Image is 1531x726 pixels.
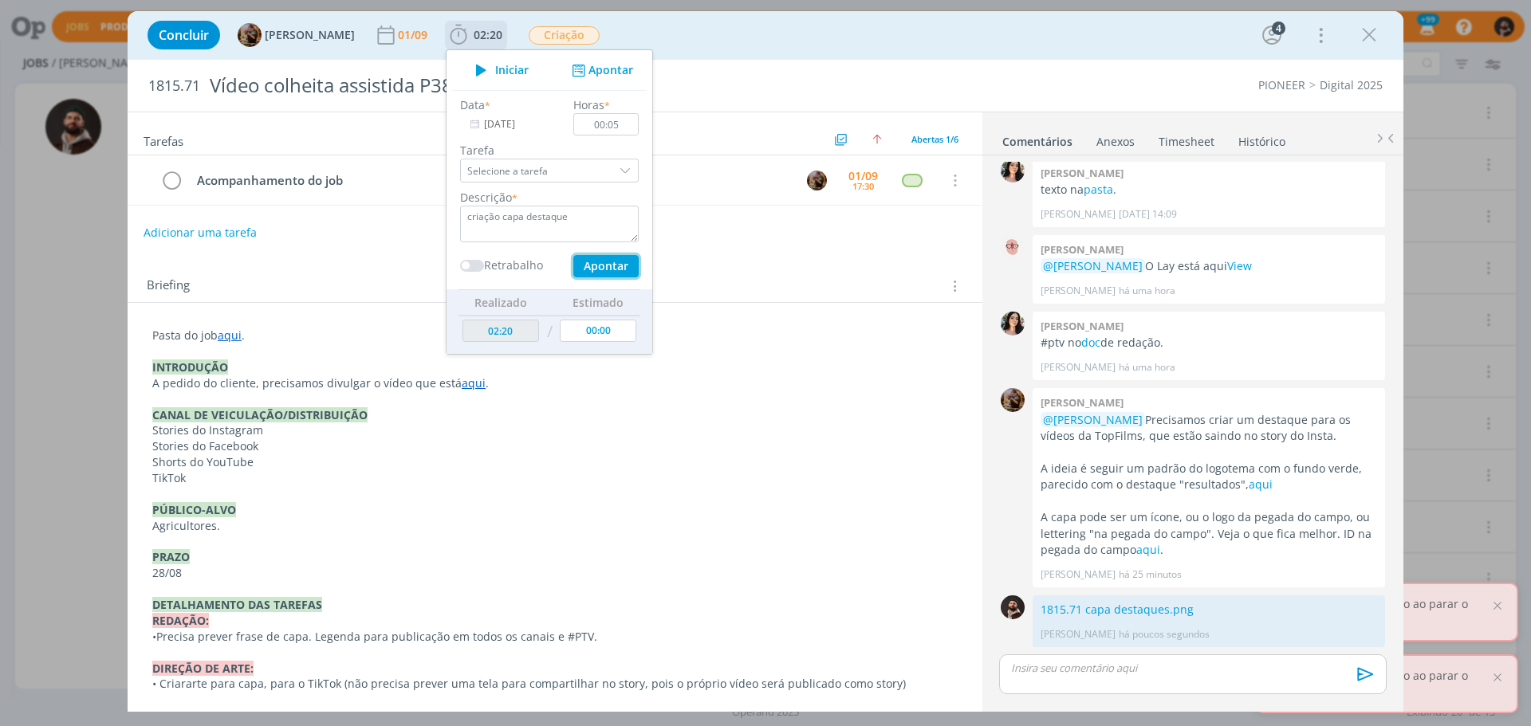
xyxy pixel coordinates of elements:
p: Precisa prever frase de capa. Legenda para publicação em todos os canais e #PTV. [152,629,958,645]
img: A [1001,388,1025,412]
strong: PRAZO [152,549,190,564]
label: Data [460,96,485,113]
span: A pedido do cliente, precisamos divulgar o vídeo que está [152,375,462,390]
span: @[PERSON_NAME] [1043,412,1143,427]
div: Acompanhamento do job [190,171,792,190]
p: Pasta do job . [152,328,958,343]
button: Apontar [573,255,639,277]
a: aqui [462,375,486,390]
span: há poucos segundos [1119,627,1210,642]
p: #ptv no de redação. [1041,335,1377,351]
th: Realizado [459,289,543,315]
span: há 25 minutos [1119,567,1182,582]
strong: PÚBLICO-ALVO [152,502,236,517]
span: • Criar [152,676,186,691]
span: • [152,629,156,644]
p: 28/08 [152,565,958,581]
span: [PERSON_NAME] [265,29,355,41]
input: Data [460,113,560,135]
button: Iniciar [466,59,529,81]
a: aqui [1136,542,1160,557]
b: [PERSON_NAME] [1041,319,1124,333]
div: dialog [128,11,1403,712]
div: Anexos [1096,134,1135,150]
span: 1815.71 [148,77,200,95]
p: texto na . [1041,182,1377,198]
span: Concluir [159,29,209,41]
span: 02:20 [474,27,502,42]
strong: DETALHAMENTO DAS TAREFAS [152,597,322,612]
button: A[PERSON_NAME] [238,23,355,47]
label: Retrabalho [484,257,543,273]
p: [PERSON_NAME] [1041,567,1116,582]
span: [DATE] 14:09 [1119,207,1177,222]
button: A [805,168,828,192]
span: Criação [529,26,600,45]
strong: CANAL DE VEICULAÇÃO/DISTRIBUIÇÃO [152,407,368,422]
p: [PERSON_NAME] [1041,284,1116,298]
b: [PERSON_NAME] [1041,242,1124,257]
img: A [1001,235,1025,259]
td: / [543,316,557,348]
p: A ideia é seguir um padrão do logotema com o fundo verde, parecido com o destaque "resultados", [1041,461,1377,493]
p: TikTok [152,470,958,486]
ul: 02:20 [446,49,653,355]
span: Abertas 1/6 [911,133,958,145]
img: T [1001,312,1025,336]
span: Tarefas [144,130,183,149]
button: Criação [528,26,600,45]
a: aqui [218,328,242,343]
span: Iniciar [495,65,529,76]
span: há uma hora [1119,284,1175,298]
div: 4 [1272,22,1285,35]
button: Adicionar uma tarefa [143,218,258,247]
img: A [807,171,827,190]
p: Precisamos criar um destaque para os vídeos da TopFilms, que estão saindo no story do Insta. [1041,412,1377,445]
strong: INTRODUÇÃO [152,359,228,375]
span: há uma hora [1119,360,1175,375]
a: doc [1081,335,1100,350]
img: A [238,23,262,47]
a: View [1227,258,1252,273]
button: Apontar [568,62,634,79]
p: Shorts do YouTube [152,454,958,470]
div: 17:30 [852,182,874,190]
span: . [486,375,489,390]
a: pasta [1084,182,1113,197]
th: Estimado [556,289,640,315]
span: Briefing [147,276,190,296]
button: 4 [1259,22,1285,48]
p: [PERSON_NAME] [1041,360,1116,375]
p: Agricultores. [152,518,958,534]
button: 02:20 [446,22,506,48]
b: [PERSON_NAME] [1041,395,1124,410]
label: Horas [573,96,604,113]
a: Timesheet [1158,127,1215,150]
p: [PERSON_NAME] [1041,627,1116,642]
img: T [1001,159,1025,182]
a: Histórico [1238,127,1286,150]
b: [PERSON_NAME] [1041,166,1124,180]
a: aqui [1249,477,1273,492]
label: Descrição [460,189,512,206]
strong: DIREÇÃO DE ARTE: [152,661,254,676]
img: D [1001,595,1025,619]
a: PIONEER [1258,77,1305,92]
p: [PERSON_NAME] [1041,207,1116,222]
a: Digital 2025 [1320,77,1383,92]
a: Comentários [1002,127,1073,150]
span: @[PERSON_NAME] [1043,258,1143,273]
a: 1815.71 capa destaques.png [1041,602,1194,617]
p: Stories do Instagram [152,422,958,438]
p: Stories do Facebook [152,438,958,454]
p: arte para capa, para o TikTok (não precisa prever uma tela para compartilhar no story, pois o pró... [152,676,958,692]
strong: REDAÇÃO: [152,613,209,628]
button: Concluir [148,21,220,49]
label: Tarefa [460,142,639,159]
div: 01/09 [848,171,878,182]
p: A capa pode ser um ícone, ou o logo da pegada do campo, ou lettering "na pegada do campo". Veja o... [1041,509,1377,558]
div: Vídeo colheita assistida P3898 Montividiu GO [203,66,862,105]
div: 01/09 [398,29,431,41]
img: arrow-up.svg [872,135,882,144]
p: O Lay está aqui [1041,258,1377,274]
